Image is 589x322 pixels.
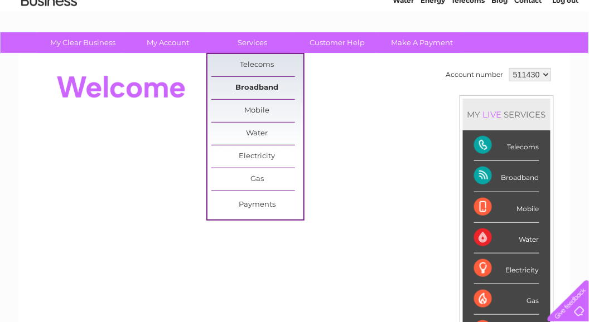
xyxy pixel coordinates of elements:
div: Telecoms [474,130,539,161]
div: Water [474,223,539,253]
a: Energy [421,47,445,56]
a: Contact [515,47,542,56]
a: Services [207,32,299,53]
div: Clear Business is a trading name of Verastar Limited (registered in [GEOGRAPHIC_DATA] No. 3667643... [32,6,559,54]
div: LIVE [481,109,504,120]
a: Make A Payment [376,32,469,53]
a: Broadband [211,77,303,99]
div: Electricity [474,253,539,284]
a: Blog [492,47,508,56]
div: Gas [474,284,539,315]
td: Account number [443,65,506,84]
a: Gas [211,168,303,191]
a: Telecoms [211,54,303,76]
div: Broadband [474,161,539,192]
a: Telecoms [452,47,485,56]
a: Mobile [211,100,303,122]
div: MY SERVICES [463,99,551,130]
a: 0333 014 3131 [379,6,456,19]
img: logo.png [21,29,78,63]
div: Mobile [474,192,539,223]
a: Electricity [211,145,303,168]
a: Water [393,47,414,56]
a: My Account [122,32,214,53]
a: Water [211,123,303,145]
a: Payments [211,194,303,216]
a: Log out [552,47,578,56]
a: Customer Help [292,32,384,53]
a: My Clear Business [37,32,129,53]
